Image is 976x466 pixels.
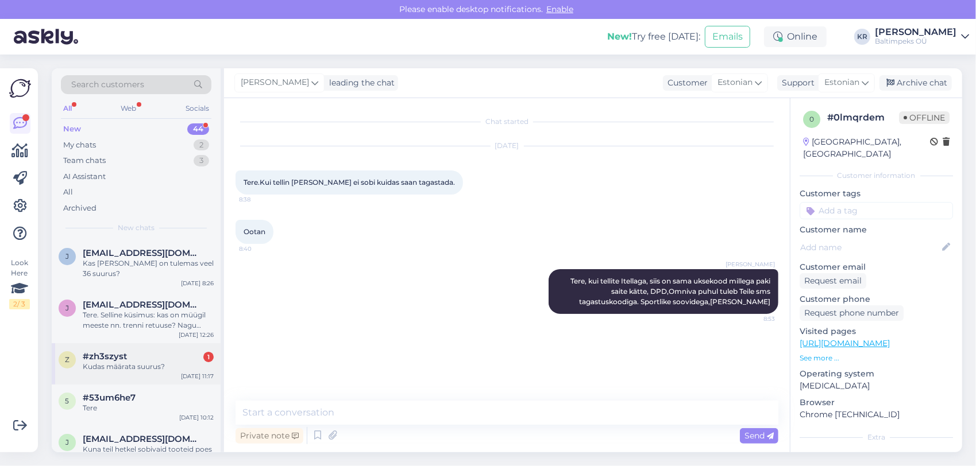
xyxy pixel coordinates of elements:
[71,79,144,91] span: Search customers
[9,77,31,99] img: Askly Logo
[83,258,214,279] div: Kas [PERSON_NAME] on tulemas veel 36 suurus?
[800,188,953,200] p: Customer tags
[63,171,106,182] div: AI Assistant
[607,30,700,44] div: Try free [DATE]:
[663,77,708,89] div: Customer
[194,139,209,151] div: 2
[800,432,953,442] div: Extra
[705,26,750,48] button: Emails
[239,244,282,253] span: 8:40
[63,123,81,135] div: New
[879,75,952,91] div: Archive chat
[875,28,956,37] div: [PERSON_NAME]
[9,258,30,309] div: Look Here
[824,76,859,89] span: Estonian
[118,223,155,233] span: New chats
[764,26,827,47] div: Online
[63,139,96,151] div: My chats
[800,325,953,337] p: Visited pages
[239,195,282,204] span: 8:38
[194,155,209,166] div: 3
[726,260,775,269] span: [PERSON_NAME]
[244,178,455,187] span: Tere.Kui tellin [PERSON_NAME] ei sobi kuidas saan tagastada.
[854,29,870,45] div: KR
[800,449,953,461] p: Notes
[800,202,953,219] input: Add a tag
[83,403,214,413] div: Tere
[732,314,775,323] span: 8:53
[241,76,309,89] span: [PERSON_NAME]
[236,141,778,151] div: [DATE]
[827,111,899,125] div: # 0lmqrdem
[65,304,69,312] span: j
[83,444,214,465] div: Kuna teil hetkel sobivaid tooteid poes proovimiseks ei ole, kas on võimalik tellida koju erinevad...
[875,28,969,46] a: [PERSON_NAME]Baltimpeks OÜ
[800,273,866,289] div: Request email
[119,101,139,116] div: Web
[83,310,214,331] div: Tere. Selline küsimus: kas on müügil meeste nn. trenni retuuse? Nagu liibukad, et ilusti ümber ja...
[61,101,74,116] div: All
[83,393,136,403] span: #53um6he7
[65,397,70,405] span: 5
[187,123,209,135] div: 44
[800,241,940,254] input: Add name
[181,279,214,288] div: [DATE] 8:26
[65,252,69,261] span: j
[83,248,202,258] span: janamottus@gmail.com
[809,115,814,123] span: 0
[800,338,890,348] a: [URL][DOMAIN_NAME]
[803,136,930,160] div: [GEOGRAPHIC_DATA], [GEOGRAPHIC_DATA]
[570,277,772,306] span: Tere, kui tellite Itellaga, siis on sama uksekood millega paki saite kätte, DPD,Omniva puhul tule...
[9,299,30,309] div: 2 / 3
[83,362,214,372] div: Kudas määrata suurus?
[800,224,953,236] p: Customer name
[777,77,815,89] div: Support
[800,170,953,181] div: Customer information
[800,293,953,305] p: Customer phone
[800,380,953,392] p: [MEDICAL_DATA]
[800,261,953,273] p: Customer email
[800,305,904,321] div: Request phone number
[83,434,202,444] span: johannamartin.j@gmail.com
[179,331,214,339] div: [DATE] 12:26
[325,77,395,89] div: leading the chat
[65,355,70,364] span: z
[183,101,211,116] div: Socials
[65,438,69,446] span: j
[83,300,202,310] span: juulika.laanaru@mail.ee
[181,372,214,380] div: [DATE] 11:17
[203,352,214,362] div: 1
[800,353,953,363] p: See more ...
[899,111,950,124] span: Offline
[63,203,97,214] div: Archived
[83,351,127,362] span: #zh3szyst
[63,187,73,198] div: All
[236,428,303,444] div: Private note
[63,155,106,166] div: Team chats
[244,227,265,236] span: Ootan
[717,76,753,89] span: Estonian
[179,413,214,422] div: [DATE] 10:12
[800,368,953,380] p: Operating system
[607,31,632,42] b: New!
[543,4,577,14] span: Enable
[800,409,953,421] p: Chrome [TECHNICAL_ID]
[800,397,953,409] p: Browser
[236,116,778,127] div: Chat started
[744,430,774,441] span: Send
[875,37,956,46] div: Baltimpeks OÜ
